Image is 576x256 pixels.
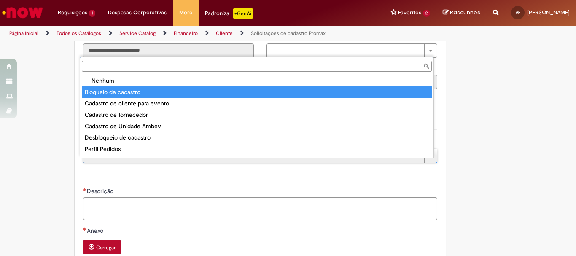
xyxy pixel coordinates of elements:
div: Perfil Pedidos [82,143,432,155]
div: Bloqueio de cadastro [82,86,432,98]
div: Desbloqueio de cadastro [82,132,432,143]
ul: Tipo de solicitação [80,73,433,158]
div: Cadastro de Unidade Ambev [82,121,432,132]
div: Cadastro de fornecedor [82,109,432,121]
div: Reativação de Cadastro de Clientes Promax [82,155,432,166]
div: Cadastro de cliente para evento [82,98,432,109]
div: -- Nenhum -- [82,75,432,86]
